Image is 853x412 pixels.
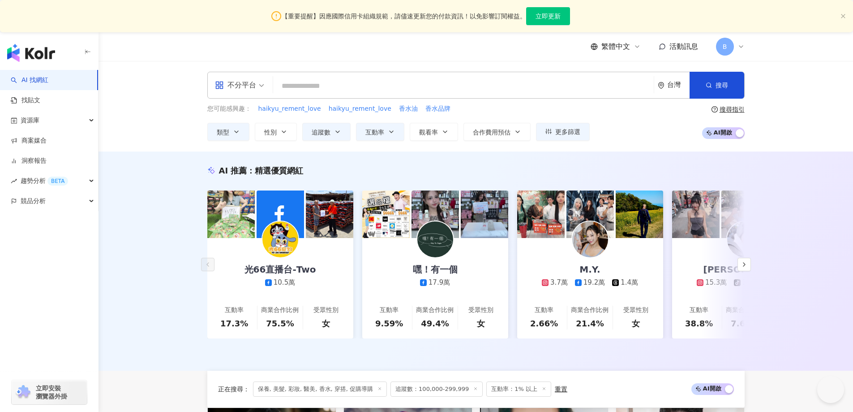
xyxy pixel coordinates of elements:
div: 3.7萬 [550,278,568,287]
img: post-image [566,191,614,238]
img: logo [7,44,55,62]
button: 互動率 [356,123,404,141]
div: 互動率 [535,306,553,315]
div: [PERSON_NAME] [694,263,796,276]
img: post-image [672,191,720,238]
div: 3.1萬 [742,278,760,287]
button: 追蹤數 [302,123,351,141]
div: 49.4% [421,318,449,329]
img: post-image [306,191,353,238]
span: appstore [215,81,224,90]
div: 17.3% [220,318,248,329]
div: 受眾性別 [623,306,648,315]
div: 互動率 [380,306,399,315]
img: post-image [362,191,410,238]
span: 搜尋 [716,82,728,89]
span: 追蹤數：100,000-299,999 [390,382,483,397]
button: close [840,13,846,19]
div: 2.66% [530,318,558,329]
img: chrome extension [14,385,32,399]
span: 正在搜尋 ： [218,386,249,393]
a: 商案媒合 [11,136,47,145]
div: 商業合作比例 [726,306,763,315]
div: 1.4萬 [621,278,638,287]
button: haikyu_rement_love [328,104,392,114]
div: 38.8% [685,318,713,329]
button: 觀看率 [410,123,458,141]
div: 商業合作比例 [261,306,299,315]
img: post-image [207,191,255,238]
img: post-image [616,191,663,238]
button: 合作費用預估 [463,123,531,141]
div: 台灣 [667,81,690,89]
img: KOL Avatar [262,221,298,257]
button: 香水油 [399,104,418,114]
span: 精選優質網紅 [255,166,303,175]
img: KOL Avatar [727,221,763,257]
iframe: Help Scout Beacon - Open [817,376,844,403]
div: 不分平台 [215,78,256,92]
span: 互動率：1% 以上 [486,382,551,397]
div: 15.3萬 [705,278,727,287]
span: rise [11,178,17,184]
div: 19.2萬 [583,278,605,287]
a: M.Y.3.7萬19.2萬1.4萬互動率2.66%商業合作比例21.4%受眾性別女 [517,238,663,338]
button: 性別 [255,123,297,141]
a: 嘿！有一個17.9萬互動率9.59%商業合作比例49.4%受眾性別女 [362,238,508,338]
a: 找貼文 [11,96,40,105]
div: 女 [322,318,330,329]
span: haikyu_rement_love [258,104,321,113]
span: 立即更新 [536,13,561,20]
span: 您可能感興趣： [207,104,251,113]
img: post-image [257,191,304,238]
a: chrome extension立即安裝 瀏覽器外掛 [12,380,87,404]
span: 追蹤數 [312,129,330,136]
span: 活動訊息 [669,42,698,51]
div: M.Y. [570,263,609,276]
span: 趨勢分析 [21,171,68,191]
div: 互動率 [225,306,244,315]
span: 香水油 [399,104,418,113]
div: 7.69% [731,318,759,329]
img: post-image [461,191,508,238]
div: 重置 [555,386,567,393]
button: 香水品牌 [425,104,451,114]
div: 商業合作比例 [571,306,609,315]
button: haikyu_rement_love [258,104,321,114]
div: 10.5萬 [274,278,295,287]
a: searchAI 找網紅 [11,76,48,85]
img: KOL Avatar [417,221,453,257]
span: 觀看率 [419,129,438,136]
img: post-image [411,191,459,238]
button: 立即更新 [526,7,570,25]
span: 保養, 美髮, 彩妝, 醫美, 香水, 穿搭, 促購導購 [253,382,387,397]
span: 繁體中文 [601,42,630,52]
span: 立即安裝 瀏覽器外掛 [36,384,67,400]
div: 受眾性別 [313,306,339,315]
div: 21.4% [576,318,604,329]
span: 香水品牌 [425,104,450,113]
img: post-image [721,191,769,238]
span: 【重要提醒】因應國際信用卡組織規範，請儘速更新您的付款資訊！以免影響訂閱權益。 [282,11,526,21]
div: 光66直播台-Two [236,263,325,276]
button: 更多篩選 [536,123,590,141]
button: 搜尋 [690,72,744,99]
button: 類型 [207,123,249,141]
div: BETA [47,177,68,186]
div: 互動率 [690,306,708,315]
div: 75.5% [266,318,294,329]
span: 更多篩選 [555,128,580,135]
div: 受眾性別 [468,306,493,315]
div: 女 [632,318,640,329]
a: 光66直播台-Two10.5萬互動率17.3%商業合作比例75.5%受眾性別女 [207,238,353,338]
img: KOL Avatar [572,221,608,257]
span: 競品分析 [21,191,46,211]
div: 搜尋指引 [720,106,745,113]
span: 資源庫 [21,110,39,130]
span: 合作費用預估 [473,129,510,136]
a: 洞察報告 [11,156,47,165]
span: 互動率 [365,129,384,136]
div: AI 推薦 ： [219,165,304,176]
div: 17.9萬 [429,278,450,287]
